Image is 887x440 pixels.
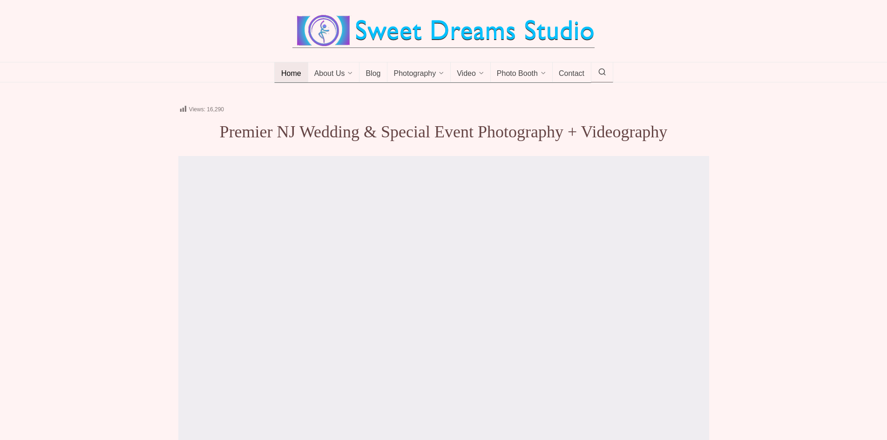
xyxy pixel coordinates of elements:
span: 16,290 [207,106,224,113]
span: Photography [393,69,436,79]
a: Contact [552,62,591,83]
a: Photo Booth [490,62,553,83]
span: Premier NJ Wedding & Special Event Photography + Videography [220,122,668,141]
a: About Us [308,62,360,83]
span: About Us [314,69,345,79]
span: Video [457,69,476,79]
span: Contact [559,69,584,79]
img: Best Wedding Event Photography Photo Booth Videography NJ NY [292,14,595,47]
a: Video [450,62,491,83]
span: Views: [189,106,205,113]
a: Blog [359,62,387,83]
a: Home [274,62,308,83]
span: Home [281,69,301,79]
span: Blog [366,69,380,79]
a: Photography [387,62,451,83]
span: Photo Booth [497,69,538,79]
